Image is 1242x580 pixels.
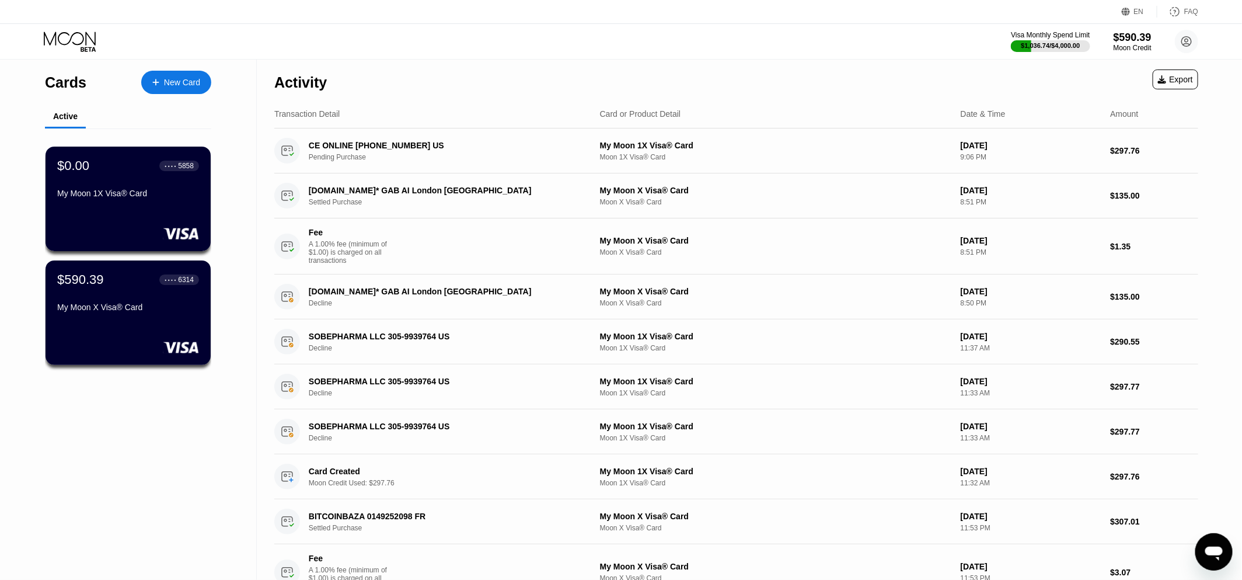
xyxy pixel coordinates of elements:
div: [DOMAIN_NAME]* GAB AI London [GEOGRAPHIC_DATA] [309,186,573,195]
div: SOBEPHARMA LLC 305-9939764 US [309,377,573,386]
div: [DATE] [961,512,1101,521]
div: Cards [45,74,86,91]
div: 8:50 PM [961,299,1101,307]
div: 11:53 PM [961,524,1101,532]
div: CE ONLINE [PHONE_NUMBER] US [309,141,573,150]
div: FAQ [1157,6,1198,18]
div: Moon X Visa® Card [600,198,951,206]
div: [DATE] [961,562,1101,571]
div: [DATE] [961,186,1101,195]
div: [DOMAIN_NAME]* GAB AI London [GEOGRAPHIC_DATA]DeclineMy Moon X Visa® CardMoon X Visa® Card[DATE]8... [274,275,1198,319]
div: CE ONLINE [PHONE_NUMBER] USPending PurchaseMy Moon 1X Visa® CardMoon 1X Visa® Card[DATE]9:06 PM$2... [274,128,1198,173]
div: Decline [309,389,594,397]
div: BITCOINBAZA 0149252098 FR [309,512,573,521]
div: Moon 1X Visa® Card [600,479,951,487]
div: Moon 1X Visa® Card [600,389,951,397]
div: Moon X Visa® Card [600,299,951,307]
div: Moon 1X Visa® Card [600,344,951,352]
div: Visa Monthly Spend Limit [1011,31,1090,39]
div: $290.55 [1111,337,1198,346]
div: Amount [1111,109,1139,119]
div: 6314 [178,276,194,284]
div: My Moon 1X Visa® Card [600,422,951,431]
div: $307.01 [1111,517,1198,526]
div: 9:06 PM [961,153,1101,161]
div: $1,036.74 / $4,000.00 [1021,42,1080,49]
div: Active [53,112,78,121]
div: My Moon X Visa® Card [600,562,951,571]
div: My Moon 1X Visa® Card [600,467,951,476]
div: Decline [309,299,594,307]
div: Export [1158,75,1193,84]
div: $297.77 [1111,427,1198,436]
div: Visa Monthly Spend Limit$1,036.74/$4,000.00 [1011,31,1090,52]
div: Pending Purchase [309,153,594,161]
div: [DATE] [961,377,1101,386]
div: $0.00 [57,158,89,173]
div: Card CreatedMoon Credit Used: $297.76My Moon 1X Visa® CardMoon 1X Visa® Card[DATE]11:32 AM$297.76 [274,454,1198,499]
div: A 1.00% fee (minimum of $1.00) is charged on all transactions [309,240,396,265]
div: Settled Purchase [309,524,594,532]
div: $590.39 [57,272,104,287]
div: SOBEPHARMA LLC 305-9939764 US [309,422,573,431]
div: [DATE] [961,236,1101,245]
div: FAQ [1184,8,1198,16]
div: 8:51 PM [961,198,1101,206]
div: SOBEPHARMA LLC 305-9939764 USDeclineMy Moon 1X Visa® CardMoon 1X Visa® Card[DATE]11:33 AM$297.77 [274,409,1198,454]
div: Settled Purchase [309,198,594,206]
div: [DOMAIN_NAME]* GAB AI London [GEOGRAPHIC_DATA]Settled PurchaseMy Moon X Visa® CardMoon X Visa® Ca... [274,173,1198,218]
div: Fee [309,228,390,237]
div: Moon Credit Used: $297.76 [309,479,594,487]
div: BITCOINBAZA 0149252098 FRSettled PurchaseMy Moon X Visa® CardMoon X Visa® Card[DATE]11:53 PM$307.01 [274,499,1198,544]
div: $0.00● ● ● ●5858My Moon 1X Visa® Card [46,147,211,251]
div: [DATE] [961,141,1101,150]
div: [DATE] [961,287,1101,296]
div: ● ● ● ● [165,278,176,282]
div: $135.00 [1111,292,1198,301]
div: Date & Time [961,109,1006,119]
div: My Moon 1X Visa® Card [600,377,951,386]
div: ● ● ● ● [165,164,176,168]
div: My Moon X Visa® Card [600,236,951,245]
div: [DATE] [961,332,1101,341]
div: $297.76 [1111,146,1198,155]
div: Export [1153,70,1198,89]
div: Moon Credit [1114,44,1152,52]
div: $297.77 [1111,382,1198,391]
div: Moon X Visa® Card [600,524,951,532]
div: [DATE] [961,467,1101,476]
div: My Moon X Visa® Card [600,512,951,521]
div: 11:32 AM [961,479,1101,487]
div: $297.76 [1111,472,1198,481]
div: Moon 1X Visa® Card [600,434,951,442]
div: My Moon X Visa® Card [600,287,951,296]
div: My Moon 1X Visa® Card [600,332,951,341]
div: My Moon 1X Visa® Card [600,141,951,150]
div: SOBEPHARMA LLC 305-9939764 US [309,332,573,341]
div: New Card [141,71,211,94]
div: 11:37 AM [961,344,1101,352]
div: My Moon X Visa® Card [600,186,951,195]
div: [DATE] [961,422,1101,431]
div: 11:33 AM [961,434,1101,442]
div: $135.00 [1111,191,1198,200]
div: EN [1122,6,1157,18]
div: $3.07 [1111,568,1198,577]
div: EN [1134,8,1144,16]
div: Transaction Detail [274,109,340,119]
div: 11:33 AM [961,389,1101,397]
div: Card Created [309,467,573,476]
div: 5858 [178,162,194,170]
div: New Card [164,78,200,88]
div: [DOMAIN_NAME]* GAB AI London [GEOGRAPHIC_DATA] [309,287,573,296]
div: Activity [274,74,327,91]
iframe: Bouton de lancement de la fenêtre de messagerie [1195,533,1233,571]
div: Fee [309,554,390,563]
div: My Moon X Visa® Card [57,303,199,312]
div: $590.39Moon Credit [1114,32,1152,52]
div: Decline [309,344,594,352]
div: FeeA 1.00% fee (minimum of $1.00) is charged on all transactionsMy Moon X Visa® CardMoon X Visa® ... [274,218,1198,275]
div: Card or Product Detail [600,109,681,119]
div: SOBEPHARMA LLC 305-9939764 USDeclineMy Moon 1X Visa® CardMoon 1X Visa® Card[DATE]11:33 AM$297.77 [274,364,1198,409]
